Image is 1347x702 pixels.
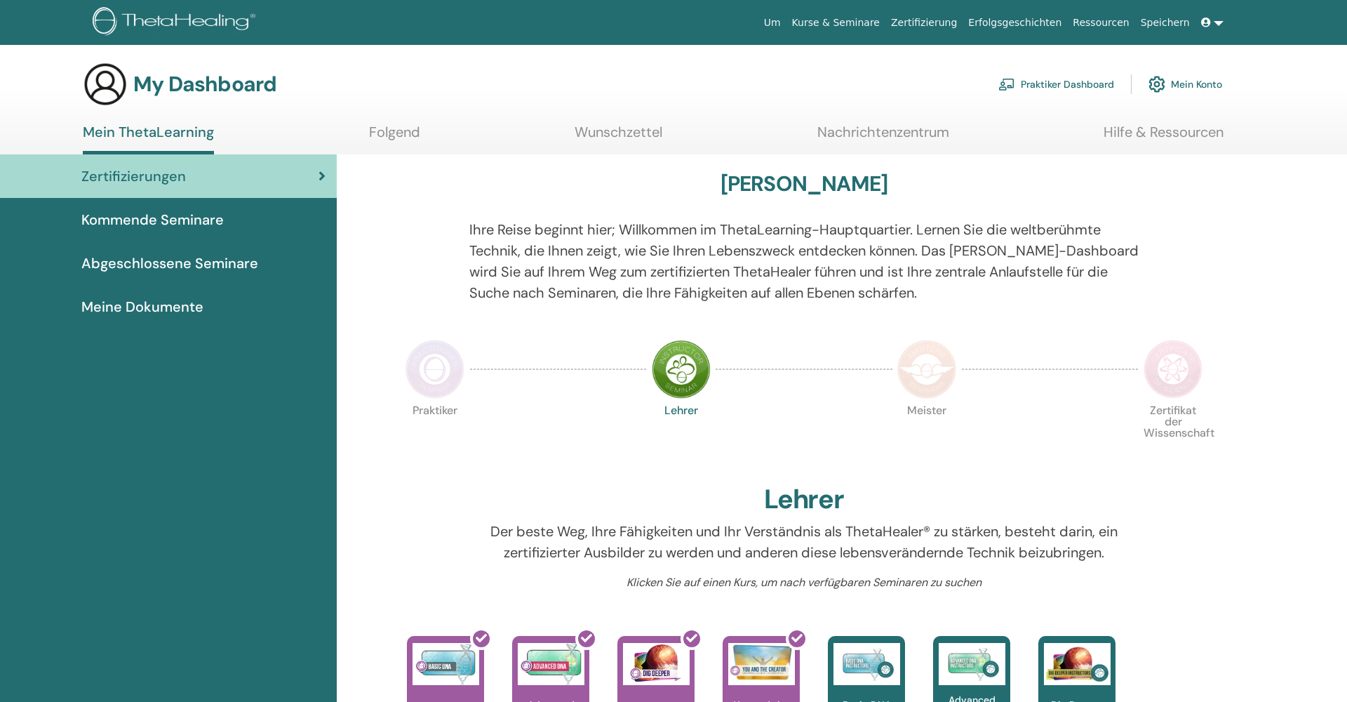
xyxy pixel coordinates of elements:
[721,171,888,197] h3: [PERSON_NAME]
[623,643,690,685] img: Dig Deeper
[885,10,963,36] a: Zertifizierung
[93,7,260,39] img: logo.png
[469,219,1139,303] p: Ihre Reise beginnt hier; Willkommen im ThetaLearning-Hauptquartier. Lernen Sie die weltberühmte T...
[998,78,1015,91] img: chalkboard-teacher.svg
[897,340,956,399] img: Master
[939,643,1005,685] img: Advanced DNA Instructors
[817,124,949,151] a: Nachrichtenzentrum
[81,296,203,317] span: Meine Dokumente
[369,124,420,151] a: Folgend
[786,10,885,36] a: Kurse & Seminare
[413,643,479,685] img: Basic DNA
[1067,10,1134,36] a: Ressourcen
[1104,124,1224,151] a: Hilfe & Ressourcen
[1144,340,1202,399] img: Certificate of Science
[764,484,845,516] h2: Lehrer
[728,643,795,682] img: You and the Creator
[83,124,214,154] a: Mein ThetaLearning
[963,10,1067,36] a: Erfolgsgeschichten
[758,10,786,36] a: Um
[1148,72,1165,96] img: cog.svg
[1044,643,1111,685] img: Dig Deeper Instructors
[1144,405,1202,464] p: Zertifikat der Wissenschaft
[469,574,1139,591] p: Klicken Sie auf einen Kurs, um nach verfügbaren Seminaren zu suchen
[81,253,258,274] span: Abgeschlossene Seminare
[83,62,128,107] img: generic-user-icon.jpg
[833,643,900,685] img: Basic DNA Instructors
[897,405,956,464] p: Meister
[575,124,662,151] a: Wunschzettel
[518,643,584,685] img: Advanced DNA
[1148,69,1222,100] a: Mein Konto
[652,340,711,399] img: Instructor
[133,72,276,97] h3: My Dashboard
[652,405,711,464] p: Lehrer
[1135,10,1195,36] a: Speichern
[81,209,224,230] span: Kommende Seminare
[998,69,1114,100] a: Praktiker Dashboard
[469,521,1139,563] p: Der beste Weg, Ihre Fähigkeiten und Ihr Verständnis als ThetaHealer® zu stärken, besteht darin, e...
[406,340,464,399] img: Practitioner
[406,405,464,464] p: Praktiker
[81,166,186,187] span: Zertifizierungen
